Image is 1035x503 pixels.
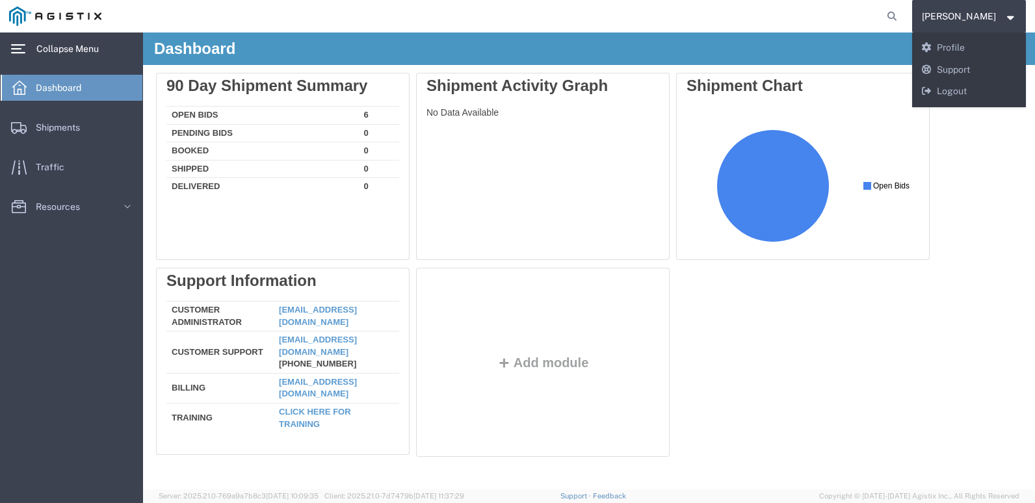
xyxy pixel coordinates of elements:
td: Booked [23,110,216,128]
td: 0 [216,92,256,110]
td: 0 [216,146,256,161]
span: Collapse Menu [36,36,108,62]
div: Shipment Activity Graph [283,44,516,62]
td: 6 [216,74,256,92]
span: [DATE] 11:37:29 [413,492,464,500]
a: [EMAIL_ADDRESS][DOMAIN_NAME] [136,344,214,367]
a: Support [912,59,1027,81]
a: [EMAIL_ADDRESS][DOMAIN_NAME] [136,302,214,324]
a: Dashboard [1,75,142,101]
td: Billing [23,341,131,370]
a: Click here for training [136,374,208,396]
td: Customer Administrator [23,269,131,299]
a: Feedback [593,492,626,500]
span: Resources [36,194,89,220]
td: Delivered [23,146,216,161]
text: Open Bids [187,70,223,79]
a: Shipments [1,114,142,140]
td: Pending Bids [23,92,216,110]
span: Copyright © [DATE]-[DATE] Agistix Inc., All Rights Reserved [819,491,1019,502]
a: Logout [912,81,1027,103]
td: Customer Support [23,299,131,341]
div: No Data Available [283,73,516,221]
img: logo [9,6,101,26]
span: Client: 2025.21.0-7d7479b [324,492,464,500]
a: Support [560,492,593,500]
span: Traffic [36,154,73,180]
td: [PHONE_NUMBER] [131,299,256,341]
span: Server: 2025.21.0-769a9a7b8c3 [159,492,319,500]
a: Resources [1,194,142,220]
a: Traffic [1,154,142,180]
td: 0 [216,110,256,128]
span: Shipments [36,114,89,140]
span: Carter Gennarelli [922,9,996,23]
span: [DATE] 10:09:35 [266,492,319,500]
button: Add module [350,323,450,337]
td: Shipped [23,127,216,146]
div: Shipment Chart [544,44,776,62]
td: 0 [216,127,256,146]
button: [PERSON_NAME] [921,8,1017,24]
div: Support Information [23,239,256,257]
span: Dashboard [36,75,90,101]
a: Profile [912,37,1027,59]
td: Training [23,370,131,398]
a: [EMAIL_ADDRESS][DOMAIN_NAME] [136,272,214,294]
iframe: FS Legacy Container [143,32,1035,489]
